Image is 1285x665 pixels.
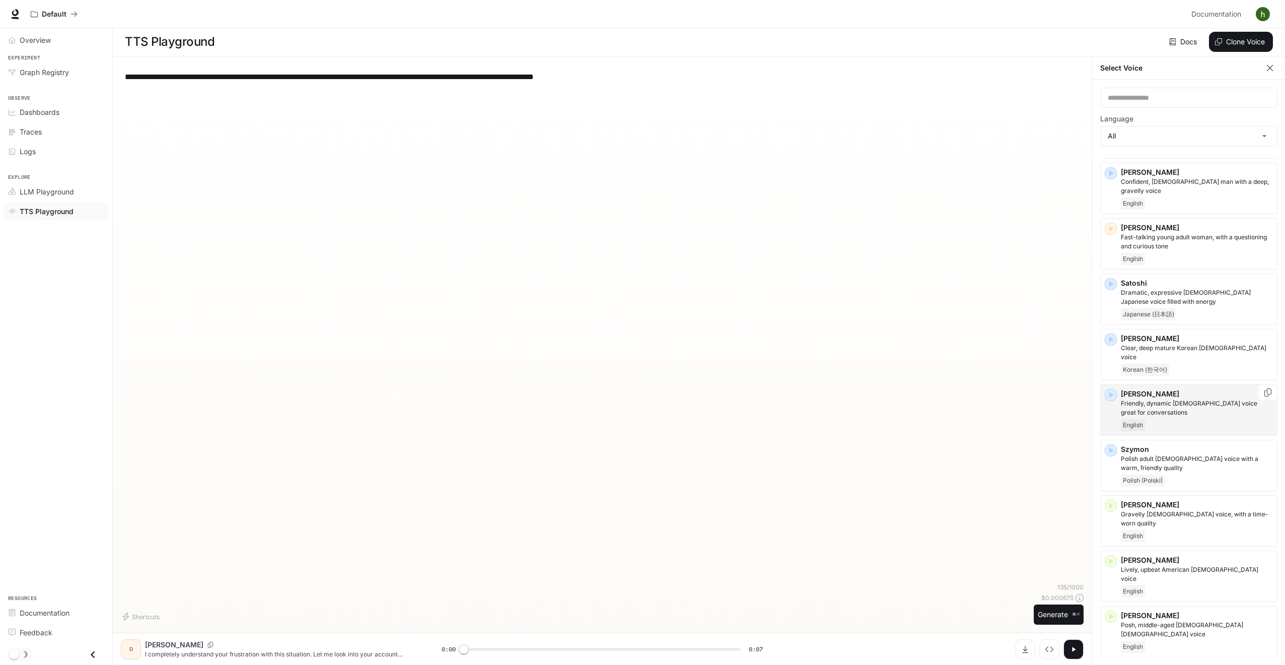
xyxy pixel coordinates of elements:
a: Docs [1167,32,1201,52]
p: Polish adult male voice with a warm, friendly quality [1121,454,1273,473]
span: English [1121,253,1145,265]
p: [PERSON_NAME] [1121,167,1273,177]
p: Clear, deep mature Korean male voice [1121,344,1273,362]
span: Polish (Polski) [1121,475,1165,487]
p: Dramatic, expressive male Japanese voice filled with energy [1121,288,1273,306]
a: Overview [4,31,108,49]
img: User avatar [1256,7,1270,21]
p: Confident, British man with a deep, gravelly voice [1121,177,1273,195]
span: Dashboards [20,107,59,117]
p: Gravelly male voice, with a time-worn quality [1121,510,1273,528]
a: Logs [4,143,108,160]
button: Inspect [1039,639,1059,659]
span: Logs [20,146,36,157]
span: Documentation [1191,8,1241,21]
span: English [1121,419,1145,431]
a: Feedback [4,624,108,641]
p: [PERSON_NAME] [1121,389,1273,399]
button: Download audio [1015,639,1035,659]
button: All workspaces [26,4,82,24]
p: I completely understand your frustration with this situation. Let me look into your account detai... [145,650,417,658]
a: Traces [4,123,108,141]
button: Close drawer [82,644,104,665]
span: Traces [20,126,42,137]
h1: TTS Playground [125,32,215,52]
p: 135 / 1000 [1057,583,1084,591]
a: Documentation [4,604,108,622]
p: Friendly, dynamic male voice great for conversations [1121,399,1273,417]
p: Szymon [1121,444,1273,454]
div: All [1101,126,1277,146]
p: Language [1100,115,1133,122]
span: English [1121,641,1145,653]
span: 0:00 [442,644,456,654]
p: [PERSON_NAME] [1121,223,1273,233]
p: Fast-talking young adult woman, with a questioning and curious tone [1121,233,1273,251]
span: Graph Registry [20,67,69,78]
button: Clone Voice [1209,32,1273,52]
span: English [1121,585,1145,597]
p: Posh, middle-aged British female voice [1121,621,1273,639]
a: Documentation [1187,4,1249,24]
span: English [1121,530,1145,542]
a: Dashboards [4,103,108,121]
span: LLM Playground [20,186,74,197]
span: Japanese (日本語) [1121,308,1176,320]
button: Shortcuts [121,609,164,625]
span: Overview [20,35,51,45]
p: $ 0.000675 [1041,593,1074,602]
span: 0:07 [749,644,763,654]
span: English [1121,197,1145,210]
p: [PERSON_NAME] [1121,334,1273,344]
button: User avatar [1253,4,1273,24]
p: Lively, upbeat American male voice [1121,565,1273,583]
p: ⌘⏎ [1072,612,1080,618]
span: Feedback [20,627,52,638]
span: Documentation [20,608,69,618]
a: Graph Registry [4,63,108,81]
p: Default [42,10,66,19]
p: [PERSON_NAME] [1121,500,1273,510]
button: Copy Voice ID [1263,388,1273,396]
span: Korean (한국어) [1121,364,1169,376]
a: TTS Playground [4,203,108,220]
div: D [123,641,139,657]
p: [PERSON_NAME] [1121,611,1273,621]
p: [PERSON_NAME] [145,640,203,650]
span: Dark mode toggle [9,648,19,659]
button: Copy Voice ID [203,642,218,648]
a: LLM Playground [4,183,108,201]
span: TTS Playground [20,206,74,217]
p: Satoshi [1121,278,1273,288]
p: [PERSON_NAME] [1121,555,1273,565]
button: Generate⌘⏎ [1034,605,1084,625]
